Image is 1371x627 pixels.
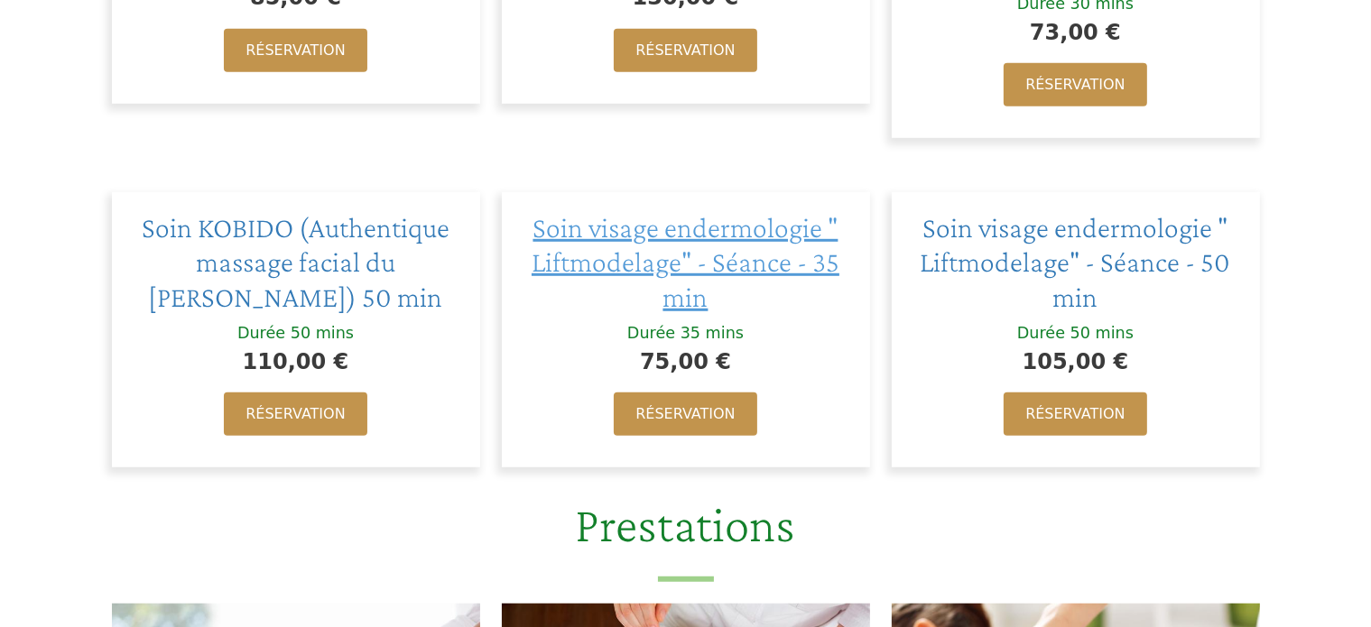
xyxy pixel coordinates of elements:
div: 110,00 € [130,345,462,379]
div: Durée [627,323,675,344]
div: Durée [1017,323,1065,344]
a: Soin KOBIDO (Authentique massage facial du [PERSON_NAME]) 50 min [142,211,449,313]
a: Réservation [1004,392,1146,436]
div: 35 mins [681,323,744,344]
a: Réservation [224,392,366,436]
div: 50 mins [1070,323,1134,344]
div: Durée [237,323,285,344]
a: Soin visage endermologie " Liftmodelage" - Séance - 35 min [532,211,839,313]
div: 105,00 € [910,345,1242,379]
div: 73,00 € [910,15,1242,50]
a: Soin visage endermologie " Liftmodelage" - Séance - 50 min [921,211,1231,313]
a: Réservation [614,392,756,436]
a: Réservation [1004,63,1146,106]
a: Réservation [224,29,366,72]
div: 75,00 € [520,345,852,379]
a: Réservation [614,29,756,72]
h2: Prestations [11,494,1360,582]
div: 50 mins [291,323,354,344]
